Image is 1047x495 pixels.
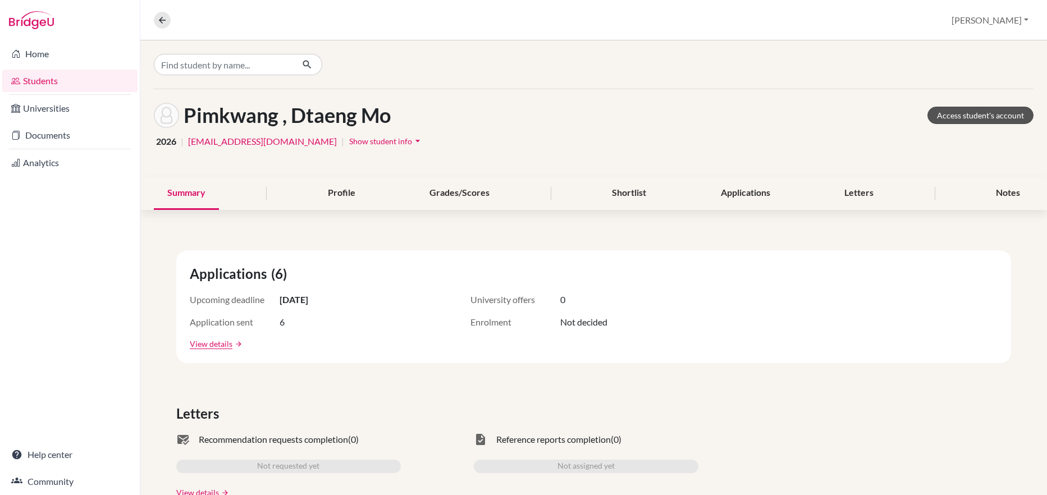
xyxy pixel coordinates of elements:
[707,177,784,210] div: Applications
[341,135,344,148] span: |
[184,103,391,127] h1: Pimkwang , Dtaeng Mo
[598,177,660,210] div: Shortlist
[557,460,615,473] span: Not assigned yet
[156,135,176,148] span: 2026
[154,177,219,210] div: Summary
[232,340,243,348] a: arrow_forward
[470,293,560,306] span: University offers
[349,136,412,146] span: Show student info
[474,433,487,446] span: task
[258,460,320,473] span: Not requested yet
[176,404,223,424] span: Letters
[280,293,308,306] span: [DATE]
[947,10,1034,31] button: [PERSON_NAME]
[412,135,423,146] i: arrow_drop_down
[314,177,369,210] div: Profile
[560,293,565,306] span: 0
[280,315,285,329] span: 6
[176,433,190,446] span: mark_email_read
[560,315,607,329] span: Not decided
[927,107,1034,124] a: Access student's account
[2,70,138,92] a: Students
[199,433,348,446] span: Recommendation requests completion
[2,43,138,65] a: Home
[154,54,293,75] input: Find student by name...
[2,97,138,120] a: Universities
[348,433,359,446] span: (0)
[190,293,280,306] span: Upcoming deadline
[154,103,179,128] img: Dtaeng Mo Pimkwang 's avatar
[2,124,138,146] a: Documents
[190,264,271,284] span: Applications
[611,433,621,446] span: (0)
[9,11,54,29] img: Bridge-U
[982,177,1034,210] div: Notes
[831,177,887,210] div: Letters
[416,177,503,210] div: Grades/Scores
[470,315,560,329] span: Enrolment
[271,264,291,284] span: (6)
[188,135,337,148] a: [EMAIL_ADDRESS][DOMAIN_NAME]
[2,470,138,493] a: Community
[2,152,138,174] a: Analytics
[2,443,138,466] a: Help center
[496,433,611,446] span: Reference reports completion
[181,135,184,148] span: |
[349,132,424,150] button: Show student infoarrow_drop_down
[190,338,232,350] a: View details
[190,315,280,329] span: Application sent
